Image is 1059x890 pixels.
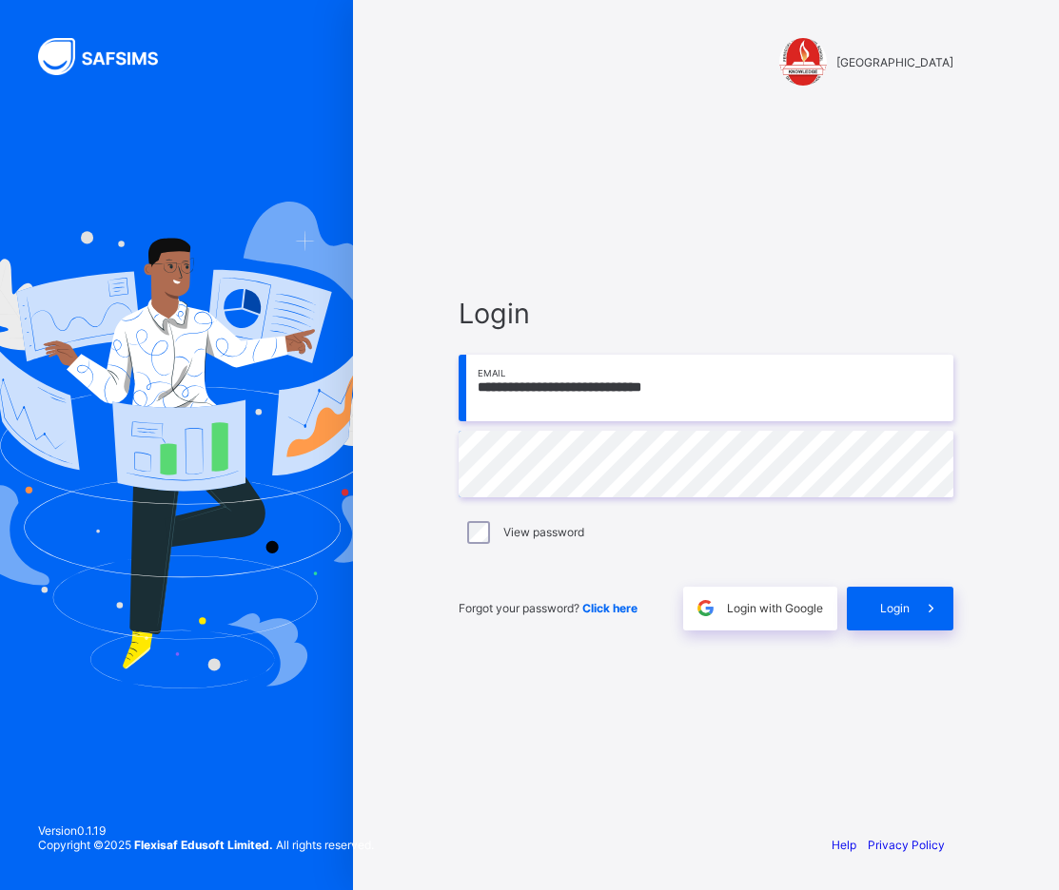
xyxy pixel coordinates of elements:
strong: Flexisaf Edusoft Limited. [134,838,273,852]
span: Login [880,601,910,615]
img: google.396cfc9801f0270233282035f929180a.svg [695,597,716,619]
span: Login [459,297,953,330]
label: View password [503,525,584,539]
a: Click here [582,601,637,615]
span: Copyright © 2025 All rights reserved. [38,838,374,852]
span: Version 0.1.19 [38,823,374,838]
a: Privacy Policy [868,838,945,852]
a: Help [832,838,856,852]
img: SAFSIMS Logo [38,38,181,75]
span: Login with Google [727,601,823,615]
span: Forgot your password? [459,601,637,615]
span: [GEOGRAPHIC_DATA] [836,55,953,69]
